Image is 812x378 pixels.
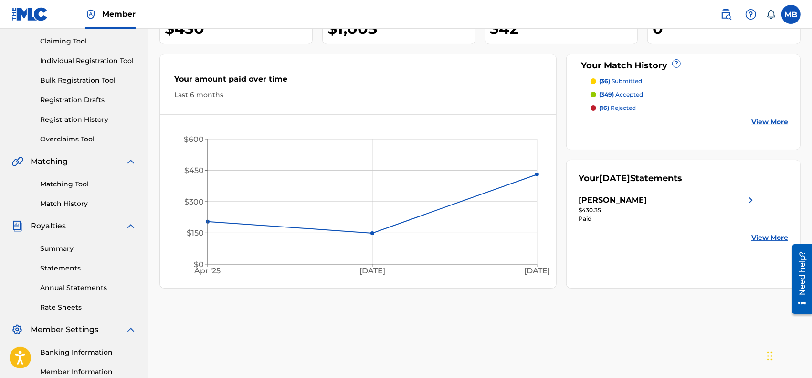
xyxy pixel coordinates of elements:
tspan: $300 [184,197,204,206]
a: Registration Drafts [40,95,137,105]
img: expand [125,156,137,167]
a: (349) accepted [591,90,788,99]
span: Member [102,9,136,20]
div: [PERSON_NAME] [579,194,647,206]
a: [PERSON_NAME]right chevron icon$430.35Paid [579,194,757,223]
div: Your amount paid over time [174,74,542,90]
img: Royalties [11,220,23,232]
a: (36) submitted [591,77,788,86]
tspan: $600 [184,135,204,144]
a: Member Information [40,367,137,377]
div: Widżet czatu [764,332,812,378]
img: Member Settings [11,324,23,335]
tspan: Apr '25 [194,266,221,275]
p: rejected [599,104,636,112]
a: Public Search [717,5,736,24]
div: Notifications [766,10,776,19]
iframe: Chat Widget [764,332,812,378]
tspan: $150 [187,228,204,238]
a: Individual Registration Tool [40,56,137,66]
span: (16) [599,104,609,111]
a: (16) rejected [591,104,788,112]
a: Annual Statements [40,283,137,293]
a: Claiming Tool [40,36,137,46]
div: Przeciągnij [767,342,773,370]
span: (36) [599,77,610,85]
span: Royalties [31,220,66,232]
img: Matching [11,156,23,167]
img: right chevron icon [745,194,757,206]
div: Help [741,5,760,24]
p: accepted [599,90,643,99]
a: Match History [40,199,137,209]
iframe: Resource Center [785,240,812,317]
a: Banking Information [40,347,137,357]
a: View More [751,117,788,127]
span: (349) [599,91,614,98]
img: MLC Logo [11,7,48,21]
a: Summary [40,244,137,254]
a: Statements [40,263,137,273]
p: submitted [599,77,642,86]
span: ? [673,60,680,67]
div: $430.35 [579,206,757,215]
img: Top Rightsholder [85,9,96,20]
div: User Menu [781,5,801,24]
div: Last 6 months [174,90,542,100]
a: View More [751,233,788,243]
div: Your Statements [579,172,682,185]
tspan: [DATE] [524,266,550,275]
img: expand [125,220,137,232]
img: search [720,9,732,20]
tspan: $0 [194,260,204,269]
span: Matching [31,156,68,167]
div: Paid [579,215,757,223]
a: Matching Tool [40,179,137,189]
a: Bulk Registration Tool [40,76,137,86]
span: Member Settings [31,324,98,335]
a: Registration History [40,115,137,125]
tspan: [DATE] [359,266,385,275]
tspan: $450 [184,166,204,175]
img: expand [125,324,137,335]
div: Your Match History [579,59,788,72]
span: [DATE] [599,173,630,184]
a: Rate Sheets [40,302,137,313]
a: Overclaims Tool [40,134,137,144]
img: help [745,9,757,20]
